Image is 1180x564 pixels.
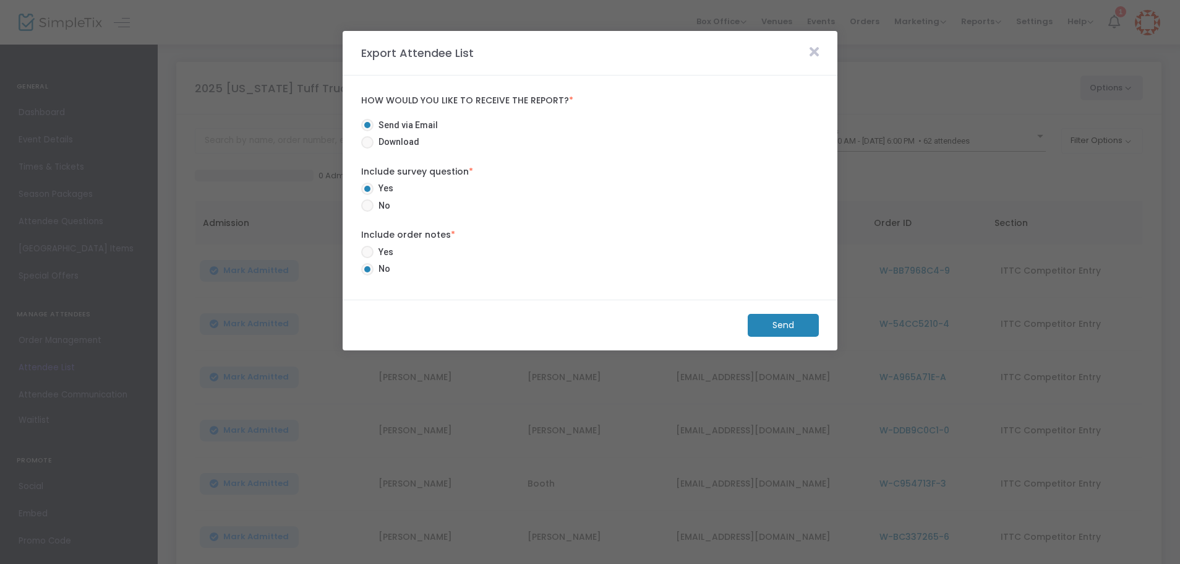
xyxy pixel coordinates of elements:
span: Yes [374,246,393,259]
label: Include survey question [361,165,819,178]
span: Download [374,136,419,149]
m-panel-header: Export Attendee List [343,31,837,76]
label: How would you like to receive the report? [361,95,819,106]
span: Yes [374,182,393,195]
label: Include order notes [361,228,819,241]
span: Send via Email [374,119,438,132]
m-button: Send [748,314,819,337]
span: No [374,262,390,275]
m-panel-title: Export Attendee List [355,45,480,61]
span: No [374,199,390,212]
